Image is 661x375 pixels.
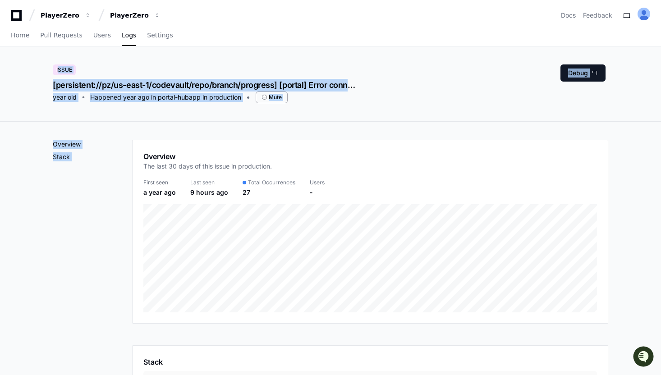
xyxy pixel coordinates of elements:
app-pz-page-link-header: Stack [143,357,597,367]
p: The last 30 days of this issue in production. [143,162,272,171]
a: Logs [122,25,136,46]
span: Settings [147,32,173,38]
span: Home [11,32,29,38]
div: PlayerZero [110,11,149,20]
p: Overview [53,140,132,149]
iframe: Open customer support [632,345,656,370]
a: Home [11,25,29,46]
img: PlayerZero [9,9,27,27]
div: Happened year ago in portal-hubapp in production [90,93,241,102]
div: First seen [143,179,176,186]
span: Users [93,32,111,38]
a: Docs [561,11,576,20]
div: PlayerZero [41,11,79,20]
div: year old [53,93,77,102]
div: a year ago [143,188,176,197]
div: - [310,188,325,197]
app-pz-page-link-header: Overview [143,151,597,176]
div: Users [310,179,325,186]
a: Users [93,25,111,46]
button: PlayerZero [106,7,164,23]
img: ALV-UjVcatvuIE3Ry8vbS9jTwWSCDSui9a-KCMAzof9oLoUoPIJpWA8kMXHdAIcIkQmvFwXZGxSVbioKmBNr7v50-UrkRVwdj... [638,8,650,20]
div: Last seen [190,179,228,186]
h1: Stack [143,357,163,367]
div: 27 [243,188,295,197]
p: Stack [53,152,132,161]
span: Logs [122,32,136,38]
h1: Overview [143,151,272,162]
img: 1756235613930-3d25f9e4-fa56-45dd-b3ad-e072dfbd1548 [9,67,25,83]
div: 9 hours ago [190,188,228,197]
a: Settings [147,25,173,46]
button: Debug [560,64,606,82]
button: PlayerZero [37,7,95,23]
a: Powered byPylon [64,94,109,101]
div: Start new chat [31,67,148,76]
span: Total Occurrences [248,179,295,186]
div: Issue [53,64,76,75]
a: Pull Requests [40,25,82,46]
span: Pylon [90,95,109,101]
button: Feedback [583,11,612,20]
div: Mute [256,91,288,103]
div: [persistent://pz/us-east-1/codevault/repo/branch/progress] [portal] Error connecting to broker: o... [53,79,356,91]
div: Welcome [9,36,164,50]
button: Start new chat [153,70,164,81]
span: Pull Requests [40,32,82,38]
div: We're offline, but we'll be back soon! [31,76,131,83]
